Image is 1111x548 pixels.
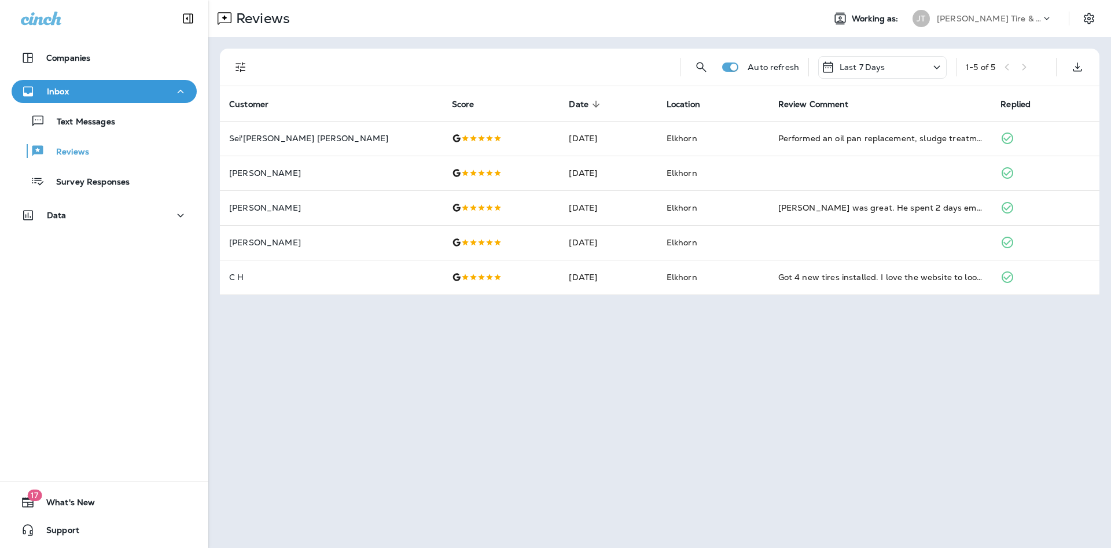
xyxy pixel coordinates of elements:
span: 17 [27,490,42,501]
p: [PERSON_NAME] [229,203,433,212]
div: Brent was great. He spent 2 days emailing back and forth with my insurance until there was resolu... [778,202,983,214]
span: Customer [229,99,284,109]
button: Survey Responses [12,169,197,193]
button: Export as CSV [1066,56,1089,79]
button: Text Messages [12,109,197,133]
div: JT [913,10,930,27]
span: Working as: [852,14,901,24]
p: Survey Responses [45,177,130,188]
p: [PERSON_NAME] Tire & Auto [937,14,1041,23]
span: Score [452,100,474,109]
button: Companies [12,46,197,69]
span: Elkhorn [667,272,697,282]
p: Auto refresh [748,62,799,72]
button: Data [12,204,197,227]
p: Text Messages [45,117,115,128]
span: Elkhorn [667,133,697,144]
p: C H [229,273,433,282]
button: Search Reviews [690,56,713,79]
button: Reviews [12,139,197,163]
td: [DATE] [560,156,657,190]
p: Sei'[PERSON_NAME] [PERSON_NAME] [229,134,433,143]
p: Companies [46,53,90,62]
p: [PERSON_NAME] [229,168,433,178]
span: Review Comment [778,99,864,109]
span: Support [35,525,79,539]
span: Score [452,99,490,109]
button: Settings [1079,8,1099,29]
td: [DATE] [560,121,657,156]
div: 1 - 5 of 5 [966,62,995,72]
span: What's New [35,498,95,512]
p: Reviews [231,10,290,27]
button: Filters [229,56,252,79]
p: Data [47,211,67,220]
td: [DATE] [560,190,657,225]
p: Reviews [45,147,89,158]
td: [DATE] [560,260,657,295]
p: Inbox [47,87,69,96]
span: Elkhorn [667,237,697,248]
span: Review Comment [778,100,849,109]
span: Location [667,99,715,109]
span: Location [667,100,700,109]
div: Performed an oil pan replacement, sludge treatment, and oul change. Car runs much smoother and qu... [778,133,983,144]
td: [DATE] [560,225,657,260]
span: Date [569,99,604,109]
button: Support [12,518,197,542]
button: 17What's New [12,491,197,514]
span: Date [569,100,588,109]
div: Got 4 new tires installed. I love the website to look at all options for my car. They suggested a... [778,271,983,283]
span: Customer [229,100,268,109]
p: Last 7 Days [840,62,885,72]
button: Inbox [12,80,197,103]
span: Replied [1000,99,1046,109]
p: [PERSON_NAME] [229,238,433,247]
button: Collapse Sidebar [172,7,204,30]
span: Elkhorn [667,168,697,178]
span: Replied [1000,100,1031,109]
span: Elkhorn [667,203,697,213]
